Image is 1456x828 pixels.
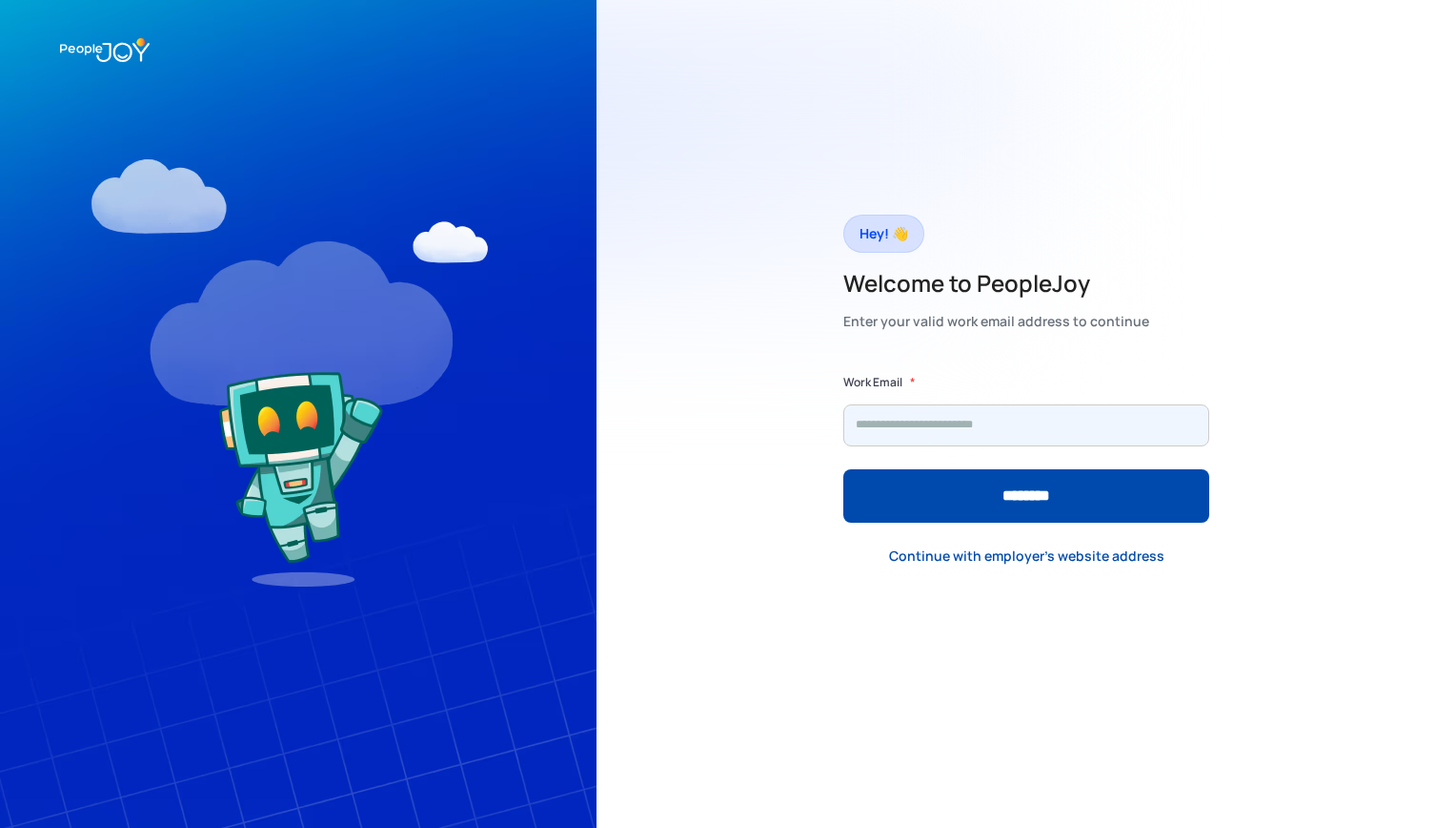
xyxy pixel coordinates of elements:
[843,373,902,392] label: Work Email
[859,220,908,247] div: Hey! 👋
[889,547,1164,566] div: Continue with employer's website address
[843,373,1209,523] form: Form
[843,268,1149,299] h2: Welcome to PeopleJoy
[874,537,1180,576] a: Continue with employer's website address
[843,308,1149,335] div: Enter your valid work email address to continue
